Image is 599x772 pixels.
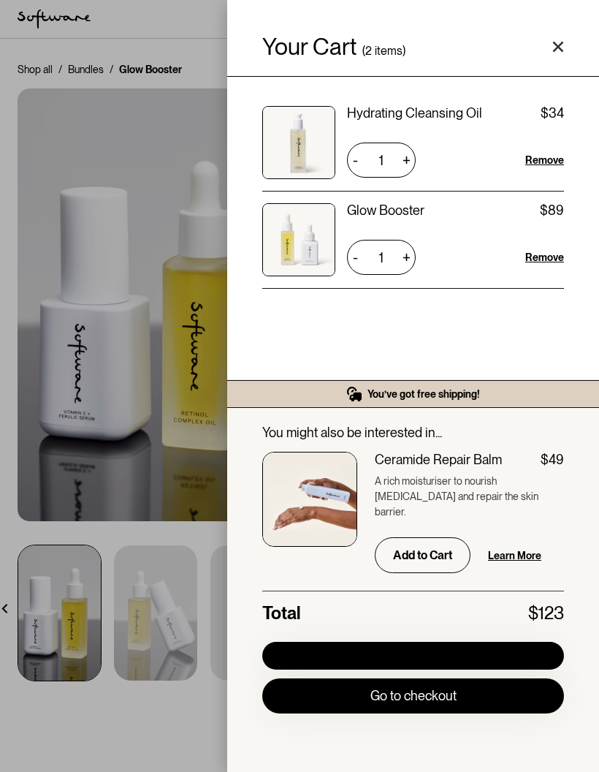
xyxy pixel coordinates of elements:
div: Remove [525,250,564,265]
div: ( [362,44,365,58]
div: $123 [528,603,564,624]
a: Apple Pay [262,642,564,670]
div: You’ve got free shipping! [367,387,480,401]
div: - [347,246,363,269]
a: Learn More [488,548,541,563]
div: + [397,246,416,269]
div: + [397,148,416,172]
div: 2 [365,44,372,58]
div: $89 [540,203,564,218]
div: items) [375,44,405,58]
a: Close cart [552,41,564,53]
a: Remove item from cart [525,250,564,265]
a: Go to checkout [262,678,564,714]
div: $34 [541,106,564,121]
div: Glow Booster [347,203,424,218]
p: A rich moisturiser to nourish [MEDICAL_DATA] and repair the skin barrier. [375,474,564,520]
div: Remove [525,153,564,167]
div: Total [262,603,300,624]
div: Hydrating Cleansing Oil [347,106,482,121]
div: You might also be interested in... [262,425,564,440]
div: Ceramide Repair Balm [375,452,502,468]
h4: Your Cart [262,35,356,58]
input: Add to Cart [375,537,470,573]
a: Remove item from cart [525,153,564,167]
div: $49 [541,452,564,468]
img: Ceramide Repair Balm [262,452,357,547]
div: - [347,148,363,172]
